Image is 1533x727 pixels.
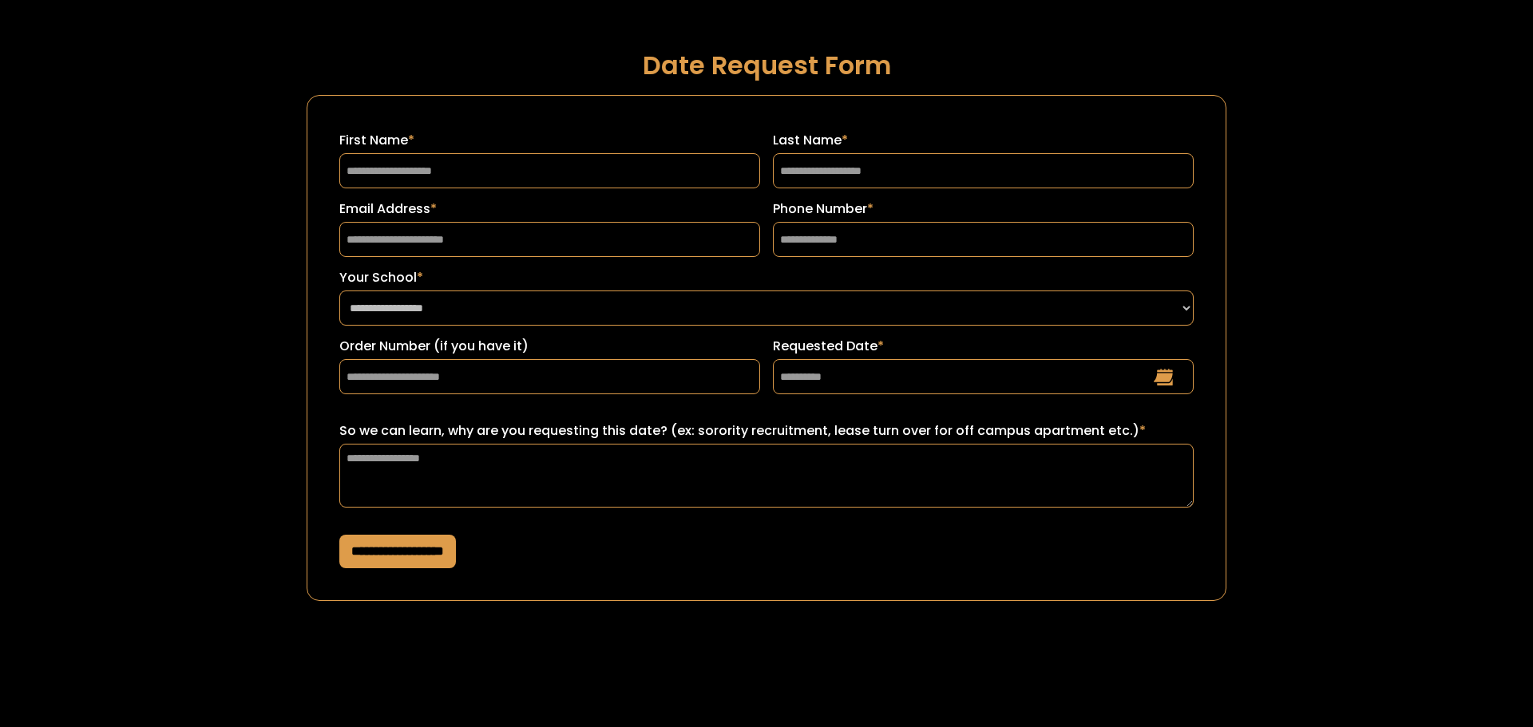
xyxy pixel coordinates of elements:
[339,421,1194,441] label: So we can learn, why are you requesting this date? (ex: sorority recruitment, lease turn over for...
[307,95,1226,601] form: Request a Date Form
[307,51,1226,79] h1: Date Request Form
[339,268,1194,287] label: Your School
[339,337,760,356] label: Order Number (if you have it)
[773,200,1194,219] label: Phone Number
[339,200,760,219] label: Email Address
[773,131,1194,150] label: Last Name
[339,131,760,150] label: First Name
[773,337,1194,356] label: Requested Date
